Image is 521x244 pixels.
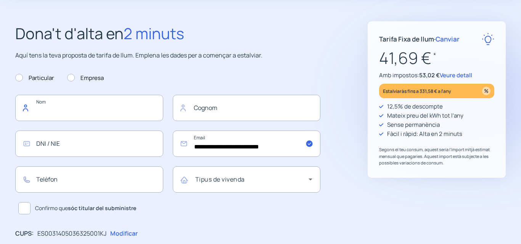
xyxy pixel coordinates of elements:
[436,35,460,43] span: Canviar
[15,21,320,46] h2: Dona't d'alta en
[387,120,440,129] p: Sense permanència
[67,73,104,83] label: Empresa
[387,102,443,111] p: 12,5% de descompte
[440,71,472,79] span: Veure detall
[379,34,460,44] p: Tarifa Fixa de llum ·
[15,229,34,239] p: CUPS:
[387,111,463,120] p: Mateix preu del kWh tot l'any
[35,204,136,212] span: Confirmo que
[482,33,494,45] img: rate-E.svg
[419,71,440,79] span: 53,02 €
[379,146,494,166] p: Segons el teu consum, aquest seria l'import mitjà estimat mensual que pagaries. Aquest import est...
[383,87,451,96] p: Estalviaràs fins a 331,58 € a l'any
[15,51,320,61] p: Aquí tens la teva proposta de tarifa de llum. Emplena les dades per a començar a estalviar.
[124,23,184,44] span: 2 minuts
[482,87,490,95] img: percentage_icon.svg
[37,229,106,239] p: ES0031405036325001KJ
[110,229,138,239] p: Modificar
[387,129,462,139] p: Fàcil i ràpid: Alta en 2 minuts
[379,45,494,71] p: 41,69 €
[195,175,245,183] mat-label: Tipus de vivenda
[15,73,54,83] label: Particular
[68,204,136,212] b: sóc titular del subministre
[379,71,494,80] p: Amb impostos:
